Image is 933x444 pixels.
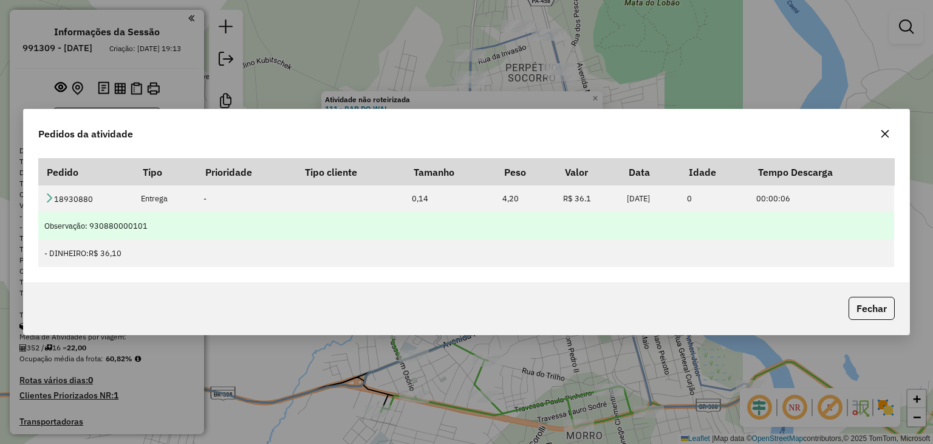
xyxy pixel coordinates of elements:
div: - DINHEIRO: [44,248,887,259]
th: Tipo cliente [297,159,406,185]
th: Valor [556,159,621,185]
span: R$ 36,10 [89,248,121,258]
th: Data [621,159,680,185]
td: 0 [680,185,750,212]
td: R$ 36.1 [556,185,621,212]
td: [DATE] [621,185,680,212]
button: Fechar [849,297,895,320]
td: 00:00:06 [750,185,894,212]
td: 4,20 [496,185,556,212]
div: Observação: 930880000101 [44,220,887,232]
th: Peso [496,159,556,185]
th: Tamanho [405,159,496,185]
td: 0,14 [405,185,496,212]
th: Pedido [38,159,134,185]
span: Pedidos da atividade [38,127,133,141]
th: Prioridade [197,159,297,185]
th: Idade [680,159,750,185]
td: 18930880 [38,185,134,212]
th: Tipo [135,159,197,185]
span: Entrega [141,193,168,204]
th: Tempo Descarga [750,159,894,185]
td: - [197,185,297,212]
